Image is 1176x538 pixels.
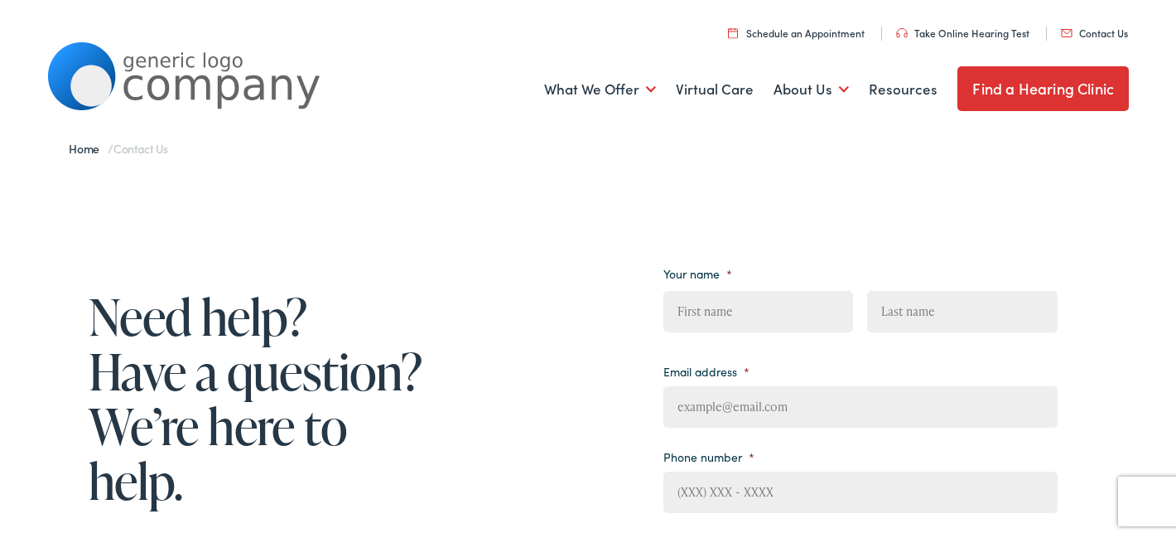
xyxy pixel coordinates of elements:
a: Resources [869,59,937,120]
a: Schedule an Appointment [728,26,865,40]
a: Virtual Care [676,59,754,120]
label: Email address [663,364,749,379]
label: Your name [663,266,732,281]
a: About Us [774,59,849,120]
input: First name [663,291,853,332]
img: utility icon [1061,29,1072,37]
input: (XXX) XXX - XXXX [663,472,1058,513]
a: What We Offer [544,59,656,120]
label: Phone number [663,449,754,464]
a: Contact Us [1061,26,1128,40]
a: Find a Hearing Clinic [957,66,1129,111]
input: Last name [867,291,1057,332]
img: utility icon [896,28,908,38]
a: Home [69,140,108,157]
a: Take Online Hearing Test [896,26,1029,40]
h1: Need help? Have a question? We’re here to help. [89,289,428,508]
img: utility icon [728,27,738,38]
span: Contact Us [113,140,168,157]
input: example@email.com [663,386,1058,428]
span: / [69,140,168,157]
